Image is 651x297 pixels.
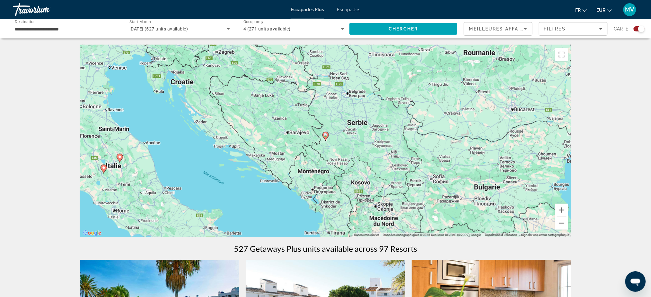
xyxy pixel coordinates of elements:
[349,23,457,35] button: Search
[243,26,291,31] span: 4 (271 units available)
[539,22,608,36] button: Filters
[383,233,481,237] span: Données cartographiques ©2025 GeoBasis-DE/BKG (©2009), Google
[469,25,527,33] mat-select: Sort by
[129,26,188,31] span: [DATE] (527 units available)
[234,244,417,253] h1: 527 Getaways Plus units available across 97 Resorts
[555,204,568,216] button: Zoom avant
[576,8,581,13] font: fr
[337,7,360,12] a: Escapades
[82,229,103,237] img: Google
[129,20,151,24] span: Start Month
[485,233,517,237] a: Conditions d'utilisation (s'ouvre dans un nouvel onglet)
[555,217,568,230] button: Zoom arrière
[625,6,634,13] font: MV
[576,5,587,15] button: Changer de langue
[544,26,566,31] span: Filtres
[614,24,629,33] span: Carte
[15,25,116,33] input: Select destination
[597,5,612,15] button: Changer de devise
[389,26,418,31] span: Chercher
[469,26,531,31] span: Meilleures affaires
[13,1,77,18] a: Travorium
[291,7,324,12] a: Escapades Plus
[521,233,569,237] a: Signaler une erreur cartographique
[354,233,379,237] button: Raccourcis clavier
[82,229,103,237] a: Ouvrir cette zone dans Google Maps (dans une nouvelle fenêtre)
[243,20,264,24] span: Occupancy
[555,48,568,61] button: Passer en plein écran
[625,271,646,292] iframe: Bouton de lancement de la fenêtre de messagerie
[597,8,606,13] font: EUR
[15,20,36,24] span: Destination
[621,3,638,16] button: Menu utilisateur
